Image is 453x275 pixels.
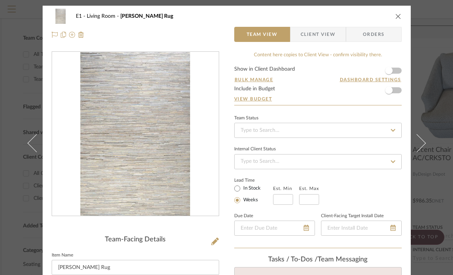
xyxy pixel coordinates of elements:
[234,147,276,151] div: Internal Client Status
[120,14,173,19] span: [PERSON_NAME] Rug
[242,185,261,192] label: In Stock
[268,256,318,263] span: Tasks / To-Dos /
[52,236,219,244] div: Team-Facing Details
[395,13,402,20] button: close
[301,27,335,42] span: Client View
[247,27,278,42] span: Team View
[234,154,402,169] input: Type to Search…
[80,52,190,216] img: cb745b99-448a-4e9b-ba0c-bb2200d07d8b_436x436.jpg
[234,184,273,205] mat-radio-group: Select item type
[273,186,292,191] label: Est. Min
[52,253,73,257] label: Item Name
[234,51,402,59] div: Content here copies to Client View - confirm visibility there.
[321,221,402,236] input: Enter Install Date
[234,214,253,218] label: Due Date
[242,197,258,204] label: Weeks
[299,186,319,191] label: Est. Max
[234,177,273,184] label: Lead Time
[234,256,402,264] div: team Messaging
[339,76,402,83] button: Dashboard Settings
[355,27,393,42] span: Orders
[321,214,384,218] label: Client-Facing Target Install Date
[87,14,120,19] span: Living Room
[234,76,274,83] button: Bulk Manage
[234,123,402,138] input: Type to Search…
[78,32,84,38] img: Remove from project
[234,221,315,236] input: Enter Due Date
[234,116,258,120] div: Team Status
[52,260,219,275] input: Enter Item Name
[52,52,219,216] div: 0
[52,9,70,24] img: cb745b99-448a-4e9b-ba0c-bb2200d07d8b_48x40.jpg
[234,96,402,102] a: View Budget
[76,14,87,19] span: E1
